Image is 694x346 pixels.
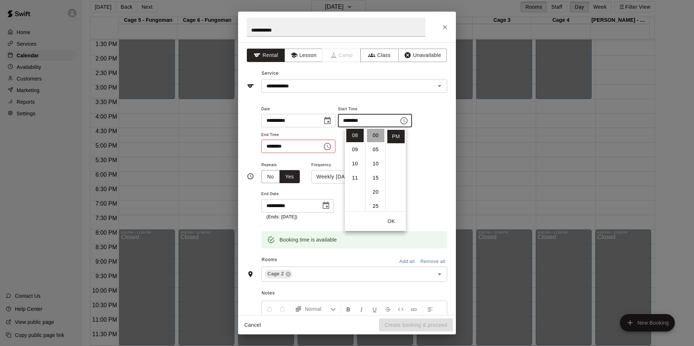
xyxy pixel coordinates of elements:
[266,214,329,221] p: (Ends: [DATE])
[279,233,337,246] div: Booking time is available
[276,302,289,316] button: Redo
[367,129,384,142] li: 0 minutes
[367,185,384,199] li: 20 minutes
[261,130,335,140] span: End Time
[320,114,335,128] button: Choose date, selected date is Sep 19, 2025
[346,143,364,156] li: 9 hours
[367,157,384,170] li: 10 minutes
[247,82,254,90] svg: Service
[285,49,323,62] button: Lesson
[419,256,447,267] button: Remove all
[365,127,385,211] ul: Select minutes
[338,104,412,114] span: Start Time
[438,21,452,34] button: Close
[261,160,306,170] span: Repeats
[397,114,411,128] button: Choose time, selected time is 8:45 PM
[381,302,394,316] button: Format Strikethrough
[241,318,264,332] button: Cancel
[247,49,285,62] button: Rental
[380,215,403,228] button: OK
[265,270,287,277] span: Cage 2
[398,49,447,62] button: Unavailable
[311,170,365,184] div: Weekly [DATE]
[345,127,365,211] ul: Select hours
[434,81,445,91] button: Open
[368,302,381,316] button: Format Underline
[261,104,335,114] span: Date
[261,170,280,184] button: No
[355,302,368,316] button: Format Italics
[387,130,405,143] li: PM
[319,198,333,213] button: Choose date, selected date is Nov 14, 2025
[395,302,407,316] button: Insert Code
[262,71,279,76] span: Service
[323,49,361,62] span: Camps can only be created in the Services page
[367,199,384,213] li: 25 minutes
[247,173,254,180] svg: Timing
[261,170,300,184] div: outlined button group
[261,189,334,199] span: End Date
[434,269,445,279] button: Open
[262,257,277,262] span: Rooms
[395,256,419,267] button: Add all
[346,157,364,170] li: 10 hours
[292,302,339,316] button: Formatting Options
[247,271,254,278] svg: Rooms
[263,302,275,316] button: Undo
[346,129,364,142] li: 8 hours
[279,170,300,184] button: Yes
[342,302,355,316] button: Format Bold
[265,270,293,279] div: Cage 2
[320,139,335,154] button: Choose time, selected time is 7:15 PM
[305,305,330,313] span: Normal
[367,143,384,156] li: 5 minutes
[367,171,384,185] li: 15 minutes
[346,171,364,185] li: 11 hours
[424,302,436,316] button: Left Align
[262,288,447,299] span: Notes
[385,127,406,211] ul: Select meridiem
[311,160,365,170] span: Frequency
[408,302,420,316] button: Insert Link
[360,49,399,62] button: Class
